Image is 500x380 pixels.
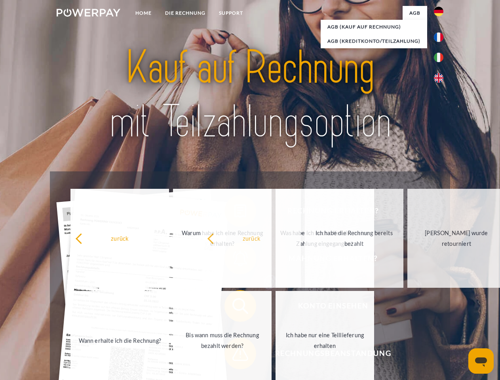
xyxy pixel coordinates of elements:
a: SUPPORT [212,6,250,20]
img: it [434,53,443,62]
img: logo-powerpay-white.svg [57,9,120,17]
a: agb [403,6,427,20]
div: Ich habe nur eine Teillieferung erhalten [280,330,369,351]
a: Home [129,6,158,20]
a: AGB (Kreditkonto/Teilzahlung) [321,34,427,48]
img: de [434,7,443,16]
div: zurück [75,233,164,243]
img: en [434,73,443,83]
div: zurück [207,233,296,243]
div: Wann erhalte ich die Rechnung? [75,335,164,346]
a: AGB (Kauf auf Rechnung) [321,20,427,34]
iframe: Schaltfläche zum Öffnen des Messaging-Fensters [468,348,494,374]
a: DIE RECHNUNG [158,6,212,20]
div: Ich habe die Rechnung bereits bezahlt [310,228,399,249]
img: title-powerpay_de.svg [76,38,424,152]
div: Bis wann muss die Rechnung bezahlt werden? [178,330,267,351]
img: fr [434,32,443,42]
div: Warum habe ich eine Rechnung erhalten? [178,228,267,249]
